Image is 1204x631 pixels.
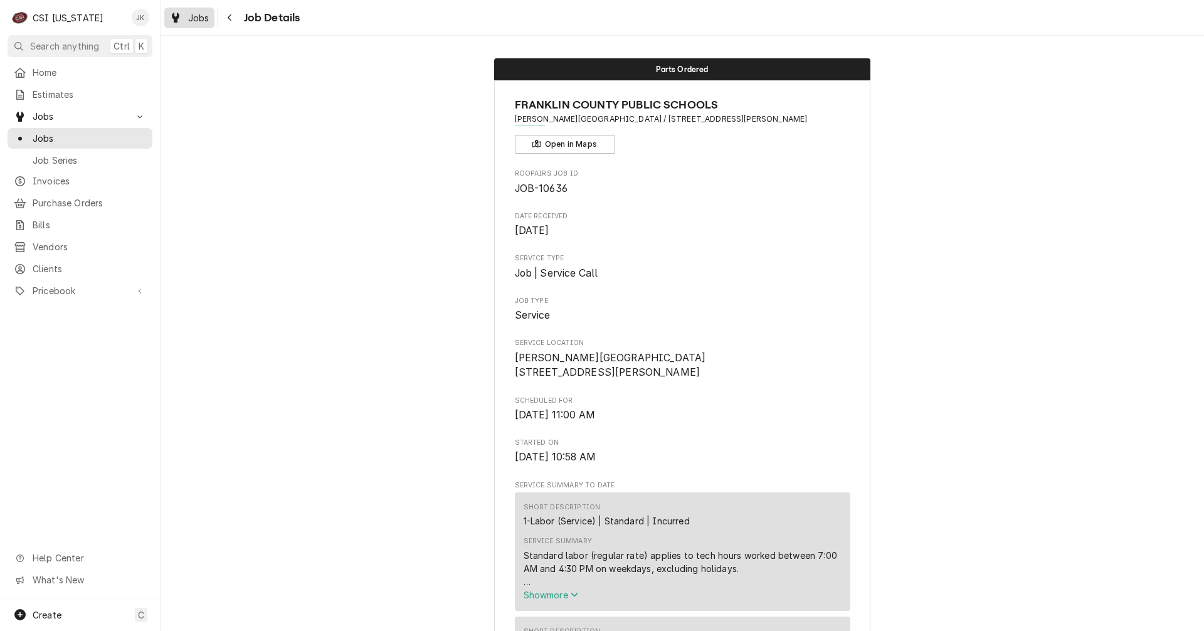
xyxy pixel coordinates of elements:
span: Scheduled For [515,396,850,406]
div: Jeff Kuehl's Avatar [132,9,149,26]
span: Show more [524,590,579,600]
span: Roopairs Job ID [515,169,850,179]
span: Job Details [240,9,300,26]
span: Service Location [515,351,850,380]
span: Address [515,114,850,125]
span: Vendors [33,240,146,253]
span: [DATE] 11:00 AM [515,409,595,421]
a: Go to Jobs [8,106,152,127]
a: Home [8,62,152,83]
span: [PERSON_NAME][GEOGRAPHIC_DATA] [STREET_ADDRESS][PERSON_NAME] [515,352,706,379]
span: Job Series [33,154,146,167]
div: Date Received [515,211,850,238]
div: Service Summary [524,536,592,546]
span: Started On [515,450,850,465]
span: Jobs [33,132,146,145]
a: Bills [8,215,152,235]
div: JK [132,9,149,26]
span: Started On [515,438,850,448]
span: Date Received [515,223,850,238]
a: Go to What's New [8,570,152,590]
span: Home [33,66,146,79]
span: Invoices [33,174,146,188]
span: What's New [33,573,145,586]
span: Job | Service Call [515,267,598,279]
button: Search anythingCtrlK [8,35,152,57]
div: Service Type [515,253,850,280]
span: Create [33,610,61,620]
span: C [138,608,144,622]
button: Open in Maps [515,135,615,154]
div: 1-Labor (Service) | Standard | Incurred [524,514,690,528]
button: Showmore [524,588,842,602]
span: Estimates [33,88,146,101]
div: Job Type [515,296,850,323]
span: Pricebook [33,284,127,297]
a: Purchase Orders [8,193,152,213]
a: Vendors [8,236,152,257]
span: Service [515,309,551,321]
span: Name [515,97,850,114]
span: [DATE] 10:58 AM [515,451,596,463]
span: Date Received [515,211,850,221]
span: Roopairs Job ID [515,181,850,196]
a: Clients [8,258,152,279]
a: Job Series [8,150,152,171]
span: Clients [33,262,146,275]
span: Purchase Orders [33,196,146,209]
span: Service Summary To Date [515,480,850,490]
span: Search anything [30,40,99,53]
span: Service Type [515,253,850,263]
span: Jobs [33,110,127,123]
span: Ctrl [114,40,130,53]
span: Bills [33,218,146,231]
a: Go to Help Center [8,548,152,568]
div: Roopairs Job ID [515,169,850,196]
a: Go to Pricebook [8,280,152,301]
span: Job Type [515,308,850,323]
a: Invoices [8,171,152,191]
div: Status [494,58,870,80]
span: JOB-10636 [515,183,568,194]
div: Short Description [524,502,601,512]
div: CSI [US_STATE] [33,11,103,24]
div: CSI Kentucky's Avatar [11,9,29,26]
div: Scheduled For [515,396,850,423]
div: Service Location [515,338,850,380]
span: Parts Ordered [656,65,708,73]
a: Jobs [164,8,214,28]
span: Service Location [515,338,850,348]
span: Jobs [188,11,209,24]
span: Help Center [33,551,145,565]
span: [DATE] [515,225,549,236]
span: Scheduled For [515,408,850,423]
div: Standard labor (regular rate) applies to tech hours worked between 7:00 AM and 4:30 PM on weekday... [524,549,842,588]
span: Service Type [515,266,850,281]
a: Jobs [8,128,152,149]
div: Client Information [515,97,850,154]
span: Job Type [515,296,850,306]
button: Navigate back [220,8,240,28]
span: K [139,40,144,53]
div: C [11,9,29,26]
div: Started On [515,438,850,465]
a: Estimates [8,84,152,105]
